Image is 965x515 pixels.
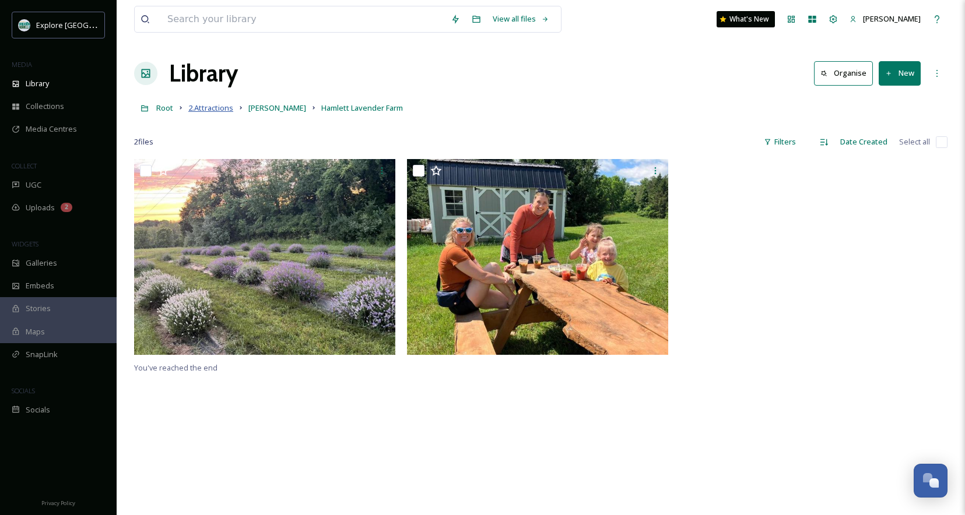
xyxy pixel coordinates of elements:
[844,8,927,30] a: [PERSON_NAME]
[188,103,233,113] span: 2.Attractions
[12,239,38,248] span: WIDGETS
[41,499,75,507] span: Privacy Policy
[758,130,802,153] div: Filters
[26,179,41,191] span: UGC
[26,124,77,135] span: Media Centres
[26,257,57,269] span: Galleries
[914,464,948,498] button: Open Chat
[717,11,775,27] a: What's New
[321,101,403,115] a: Hamlett Lavender Farm
[162,6,445,32] input: Search your library
[134,362,217,373] span: You've reached the end
[26,202,55,213] span: Uploads
[134,159,395,355] img: Hamlett laverndar.jpeg
[834,130,893,153] div: Date Created
[26,101,64,112] span: Collections
[814,61,879,85] a: Organise
[26,349,58,360] span: SnapLink
[26,404,50,415] span: Socials
[19,19,30,31] img: 67e7af72-b6c8-455a-acf8-98e6fe1b68aa.avif
[248,101,306,115] a: [PERSON_NAME]
[36,19,196,30] span: Explore [GEOGRAPHIC_DATA][PERSON_NAME]
[12,386,35,395] span: SOCIALS
[156,103,173,113] span: Root
[248,103,306,113] span: [PERSON_NAME]
[26,326,45,337] span: Maps
[134,136,153,147] span: 2 file s
[12,161,37,170] span: COLLECT
[188,101,233,115] a: 2.Attractions
[814,61,873,85] button: Organise
[899,136,930,147] span: Select all
[863,13,921,24] span: [PERSON_NAME]
[26,280,54,291] span: Embeds
[61,203,72,212] div: 2
[169,56,238,91] a: Library
[26,78,49,89] span: Library
[487,8,555,30] a: View all files
[321,103,403,113] span: Hamlett Lavender Farm
[26,303,51,314] span: Stories
[407,159,668,355] img: hamlett lavendar.jpeg
[156,101,173,115] a: Root
[41,495,75,509] a: Privacy Policy
[879,61,921,85] button: New
[12,60,32,69] span: MEDIA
